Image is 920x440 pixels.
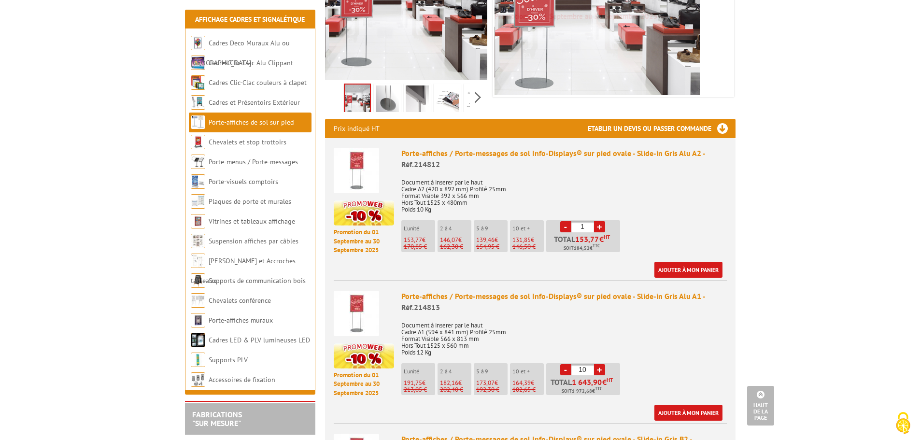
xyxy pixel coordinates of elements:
img: 215814_mise_en_scene.jpg [345,85,370,114]
img: Cookies (fenêtre modale) [891,411,915,435]
p: Document à inserer par le haut Cadre A2 (420 x 892 mm) Profilé 25mm Format Visible 392 x 566 mm H... [401,172,727,213]
p: Document à inserer par le haut Cadre A1 (594 x 841 mm) Profilé 25mm Format Visible 566 x 813 mm H... [401,315,727,356]
a: Porte-menus / Porte-messages [209,157,298,166]
a: Cadres Clic-Clac couleurs à clapet [209,78,307,87]
p: € [512,237,544,243]
a: Ajouter à mon panier [654,262,722,278]
a: + [594,221,605,232]
span: 153,77 [404,236,422,244]
a: Plaques de porte et murales [209,197,291,206]
img: 215814_legende_pieces.jpg [466,85,489,115]
a: Cadres Clic-Clac Alu Clippant [209,58,293,67]
img: Chevalets conférence [191,293,205,308]
img: promotion [334,200,394,226]
img: Porte-affiches de sol sur pied [191,115,205,129]
a: Supports de communication bois [209,276,306,285]
img: Cadres Clic-Clac couleurs à clapet [191,75,205,90]
sup: HT [604,234,610,241]
img: Cadres et Présentoirs Extérieur [191,95,205,110]
img: Cadres Deco Muraux Alu ou Bois [191,36,205,50]
img: Accessoires de fixation [191,372,205,387]
p: Total [549,378,620,395]
a: Supports PLV [209,355,248,364]
span: 139,46 [476,236,495,244]
a: Chevalets conférence [209,296,271,305]
img: Cadres LED & PLV lumineuses LED [191,333,205,347]
img: Chevalets et stop trottoirs [191,135,205,149]
p: L'unité [404,368,435,375]
p: 10 et + [512,368,544,375]
img: Porte-menus / Porte-messages [191,155,205,169]
a: Chevalets et stop trottoirs [209,138,286,146]
p: 192,30 € [476,386,508,393]
img: Porte-affiches muraux [191,313,205,327]
img: Suspension affiches par câbles [191,234,205,248]
h3: Etablir un devis ou passer commande [588,119,736,138]
a: Porte-affiches muraux [209,316,273,325]
p: 5 à 9 [476,368,508,375]
p: 170,85 € [404,243,435,250]
p: € [476,380,508,386]
p: L'unité [404,225,435,232]
a: Haut de la page [747,386,774,426]
a: Affichage Cadres et Signalétique [195,15,305,24]
a: - [560,364,571,375]
p: € [440,380,471,386]
p: 202,40 € [440,386,471,393]
div: Porte-affiches / Porte-messages de sol Info-Displays® sur pied ovale - Slide-in Gris Alu A2 - [401,148,727,170]
span: Soit € [564,244,600,252]
span: 131,85 [512,236,531,244]
p: 154,95 € [476,243,508,250]
div: Porte-affiches / Porte-messages de sol Info-Displays® sur pied ovale - Slide-in Gris Alu A1 - [401,291,727,313]
span: € [602,378,607,386]
p: 2 à 4 [440,368,471,375]
p: Total [549,235,620,252]
p: 10 et + [512,225,544,232]
button: Cookies (fenêtre modale) [886,407,920,440]
span: 1 643,90 [572,378,602,386]
p: € [404,237,435,243]
span: 173,07 [476,379,495,387]
p: € [440,237,471,243]
a: Cadres Deco Muraux Alu ou [GEOGRAPHIC_DATA] [191,39,290,67]
a: [PERSON_NAME] et Accroches tableaux [191,256,296,285]
p: 213,05 € [404,386,435,393]
span: Réf.214812 [401,159,440,169]
img: Porte-visuels comptoirs [191,174,205,189]
img: Plaques de porte et murales [191,194,205,209]
p: Promotion du 01 Septembre au 30 Septembre 2025 [334,371,394,398]
img: Porte-affiches / Porte-messages de sol Info-Displays® sur pied ovale - Slide-in Gris Alu A1 [334,291,379,336]
a: Suspension affiches par câbles [209,237,298,245]
span: 184,52 [574,244,590,252]
a: Cadres LED & PLV lumineuses LED [209,336,310,344]
span: 146,07 [440,236,458,244]
sup: HT [607,377,613,383]
img: Supports PLV [191,353,205,367]
a: Porte-visuels comptoirs [209,177,278,186]
span: Next [473,89,482,105]
p: 162,30 € [440,243,471,250]
a: Ajouter à mon panier [654,405,722,421]
p: € [476,237,508,243]
span: 153,77 [575,235,599,243]
p: € [512,380,544,386]
span: 1 972,68 [572,387,592,395]
img: Vitrines et tableaux affichage [191,214,205,228]
span: 164,39 [512,379,531,387]
img: promotion [334,343,394,369]
p: 146,50 € [512,243,544,250]
a: FABRICATIONS"Sur Mesure" [192,410,242,428]
img: 215814_descriptif_legende.jpg [436,85,459,115]
p: Prix indiqué HT [334,119,380,138]
p: 182,65 € [512,386,544,393]
span: Réf.214813 [401,302,440,312]
a: Porte-affiches de sol sur pied [209,118,294,127]
sup: TTC [593,243,600,248]
img: 215814_pietement_leste.jpg [376,85,399,115]
a: + [594,364,605,375]
img: 215814_angle.jpg [406,85,429,115]
p: Promotion du 01 Septembre au 30 Septembre 2025 [334,228,394,255]
img: Cimaises et Accroches tableaux [191,254,205,268]
span: Soit € [562,387,602,395]
img: Porte-affiches / Porte-messages de sol Info-Displays® sur pied ovale - Slide-in Gris Alu A2 [334,148,379,193]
